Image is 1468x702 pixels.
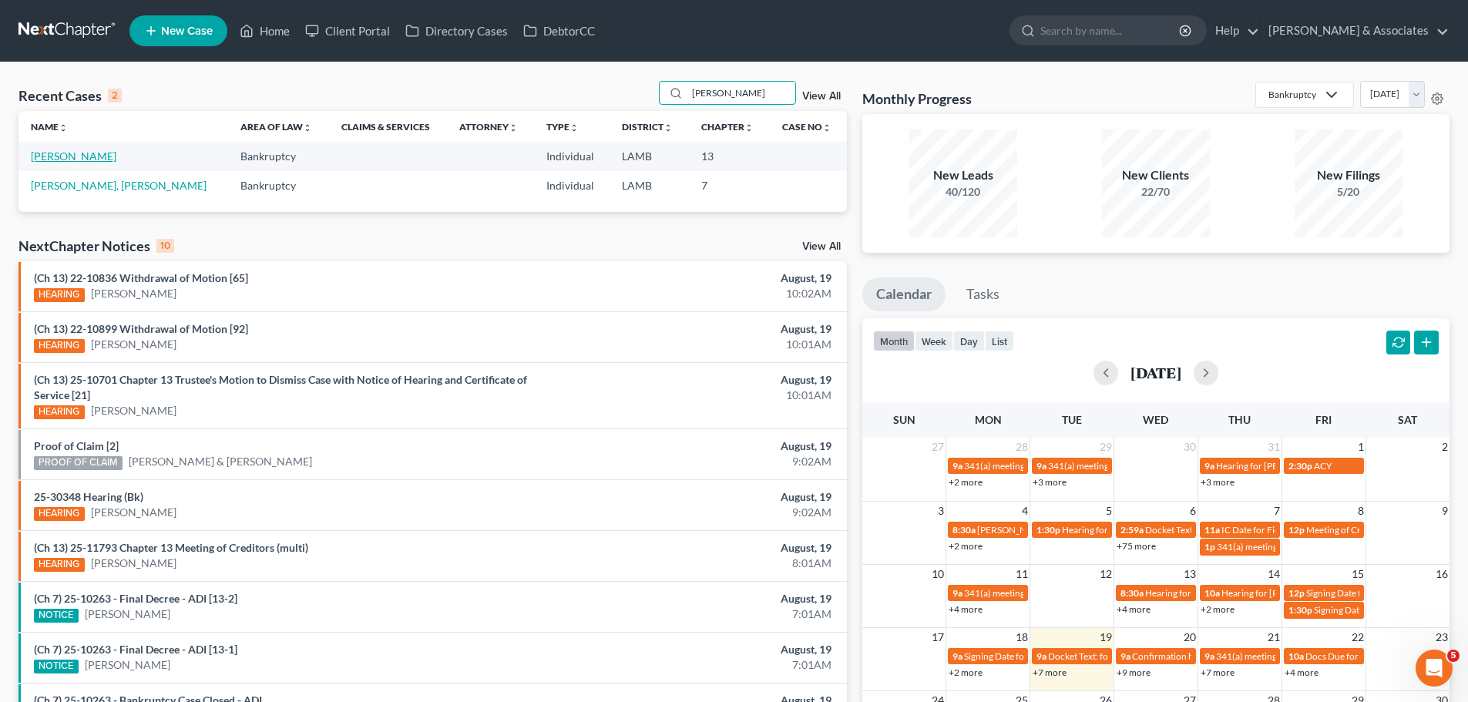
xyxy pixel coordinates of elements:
[576,657,831,673] div: 7:01AM
[822,123,831,133] i: unfold_more
[1098,565,1114,583] span: 12
[949,540,983,552] a: +2 more
[1145,587,1347,599] span: Hearing for [PERSON_NAME] & [PERSON_NAME]
[1117,603,1151,615] a: +4 more
[1221,524,1330,536] span: IC Date for Fields, Wanketa
[34,592,237,605] a: (Ch 7) 25-10263 - Final Decree - ADI [13-2]
[1033,476,1067,488] a: +3 more
[1266,565,1282,583] span: 14
[59,123,68,133] i: unfold_more
[576,270,831,286] div: August, 19
[85,606,170,622] a: [PERSON_NAME]
[34,271,248,284] a: (Ch 13) 22-10836 Withdrawal of Motion [65]
[1182,628,1198,647] span: 20
[952,277,1013,311] a: Tasks
[34,609,79,623] div: NOTICE
[91,337,176,352] a: [PERSON_NAME]
[1048,650,1186,662] span: Docket Text: for [PERSON_NAME]
[534,171,610,200] td: Individual
[802,91,841,102] a: View All
[1145,524,1365,536] span: Docket Text: for [PERSON_NAME] & [PERSON_NAME]
[18,86,122,105] div: Recent Cases
[1132,650,1416,662] span: Confirmation hearing for Dually [PERSON_NAME] & [PERSON_NAME]
[909,184,1017,200] div: 40/120
[91,403,176,418] a: [PERSON_NAME]
[1315,413,1332,426] span: Fri
[1221,587,1342,599] span: Hearing for [PERSON_NAME]
[610,171,688,200] td: LAMB
[34,456,123,470] div: PROOF OF CLAIM
[534,142,610,170] td: Individual
[1216,650,1365,662] span: 341(a) meeting for [PERSON_NAME]
[546,121,579,133] a: Typeunfold_more
[156,239,174,253] div: 10
[1117,667,1151,678] a: +9 more
[1098,438,1114,456] span: 29
[862,277,946,311] a: Calendar
[576,321,831,337] div: August, 19
[1288,604,1312,616] span: 1:30p
[398,17,516,45] a: Directory Cases
[1102,184,1210,200] div: 22/70
[952,650,962,662] span: 9a
[297,17,398,45] a: Client Portal
[1120,524,1144,536] span: 2:59a
[161,25,213,37] span: New Case
[18,237,174,255] div: NextChapter Notices
[1201,667,1235,678] a: +7 more
[1014,438,1030,456] span: 28
[34,405,85,419] div: HEARING
[1204,541,1215,553] span: 1p
[1350,628,1366,647] span: 22
[240,121,312,133] a: Area of Lawunfold_more
[1228,413,1251,426] span: Thu
[964,587,1113,599] span: 341(a) meeting for [PERSON_NAME]
[1040,16,1181,45] input: Search by name...
[610,142,688,170] td: LAMB
[1272,502,1282,520] span: 7
[1143,413,1168,426] span: Wed
[930,628,946,647] span: 17
[1182,438,1198,456] span: 30
[952,524,976,536] span: 8:30a
[576,454,831,469] div: 9:02AM
[1288,524,1305,536] span: 12p
[34,439,119,452] a: Proof of Claim [2]
[91,286,176,301] a: [PERSON_NAME]
[1350,565,1366,583] span: 15
[1204,460,1214,472] span: 9a
[34,558,85,572] div: HEARING
[1266,628,1282,647] span: 21
[1036,650,1046,662] span: 9a
[1434,628,1450,647] span: 23
[108,89,122,102] div: 2
[930,565,946,583] span: 10
[576,540,831,556] div: August, 19
[977,524,1073,536] span: [PERSON_NAME] - Trial
[1062,524,1264,536] span: Hearing for [PERSON_NAME] & [PERSON_NAME]
[569,123,579,133] i: unfold_more
[576,372,831,388] div: August, 19
[1268,88,1316,101] div: Bankruptcy
[701,121,754,133] a: Chapterunfold_more
[232,17,297,45] a: Home
[1305,650,1433,662] span: Docs Due for [PERSON_NAME]
[1398,413,1417,426] span: Sat
[1201,603,1235,615] a: +2 more
[1216,460,1336,472] span: Hearing for [PERSON_NAME]
[1356,502,1366,520] span: 8
[975,413,1002,426] span: Mon
[1188,502,1198,520] span: 6
[1020,502,1030,520] span: 4
[1062,413,1082,426] span: Tue
[1014,565,1030,583] span: 11
[1204,650,1214,662] span: 9a
[303,123,312,133] i: unfold_more
[34,490,143,503] a: 25-30348 Hearing (Bk)
[1295,184,1402,200] div: 5/20
[953,331,985,351] button: day
[576,438,831,454] div: August, 19
[1102,166,1210,184] div: New Clients
[622,121,673,133] a: Districtunfold_more
[909,166,1017,184] div: New Leads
